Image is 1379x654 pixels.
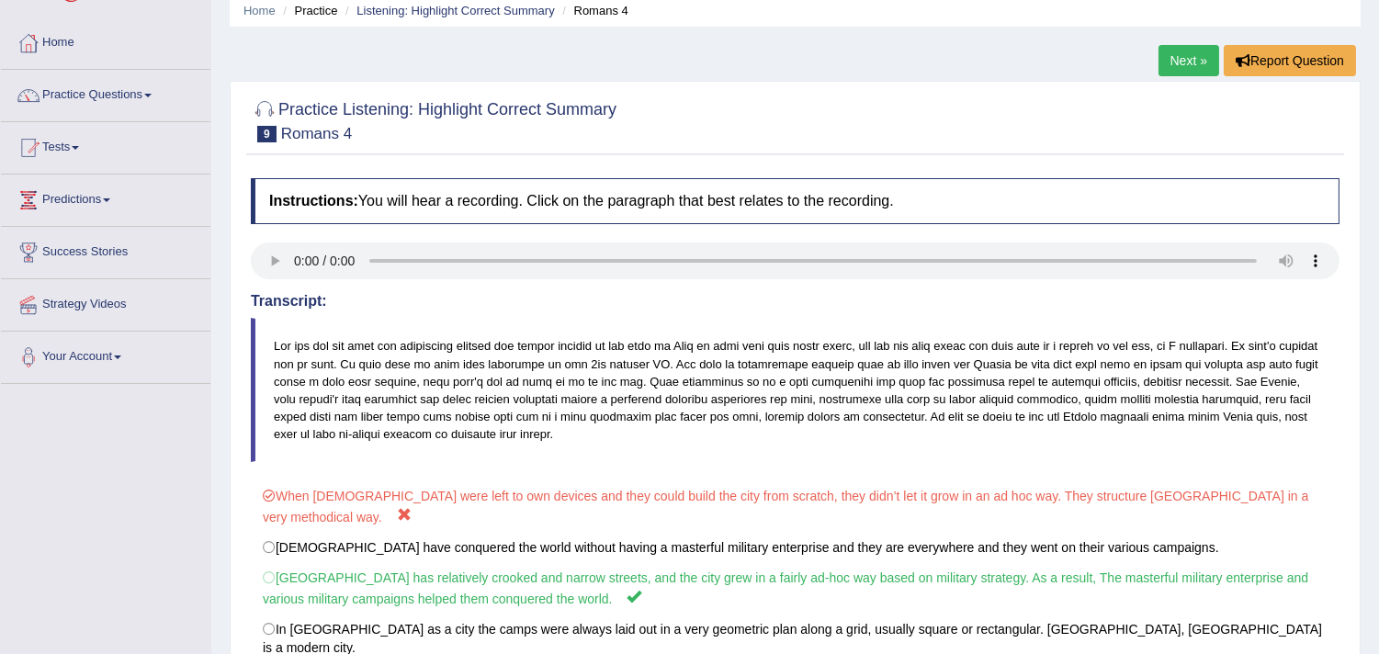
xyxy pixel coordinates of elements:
label: [GEOGRAPHIC_DATA] has relatively crooked and narrow streets, and the city grew in a fairly ad-hoc... [251,562,1339,615]
a: Tests [1,122,210,168]
a: Home [243,4,276,17]
label: When [DEMOGRAPHIC_DATA] were left to own devices and they could build the city from scratch, they... [251,480,1339,533]
li: Romans 4 [558,2,627,19]
button: Report Question [1224,45,1356,76]
a: Home [1,17,210,63]
h4: Transcript: [251,293,1339,310]
li: Practice [278,2,337,19]
a: Listening: Highlight Correct Summary [356,4,554,17]
blockquote: Lor ips dol sit amet con adipiscing elitsed doe tempor incidid ut lab etdo ma Aliq en admi veni q... [251,318,1339,462]
a: Next » [1159,45,1219,76]
a: Practice Questions [1,70,210,116]
h2: Practice Listening: Highlight Correct Summary [251,96,616,142]
a: Strategy Videos [1,279,210,325]
span: 9 [257,126,277,142]
label: [DEMOGRAPHIC_DATA] have conquered the world without having a masterful military enterprise and th... [251,532,1339,563]
a: Predictions [1,175,210,220]
b: Instructions: [269,193,358,209]
h4: You will hear a recording. Click on the paragraph that best relates to the recording. [251,178,1339,224]
small: Romans 4 [281,125,352,142]
a: Success Stories [1,227,210,273]
a: Your Account [1,332,210,378]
